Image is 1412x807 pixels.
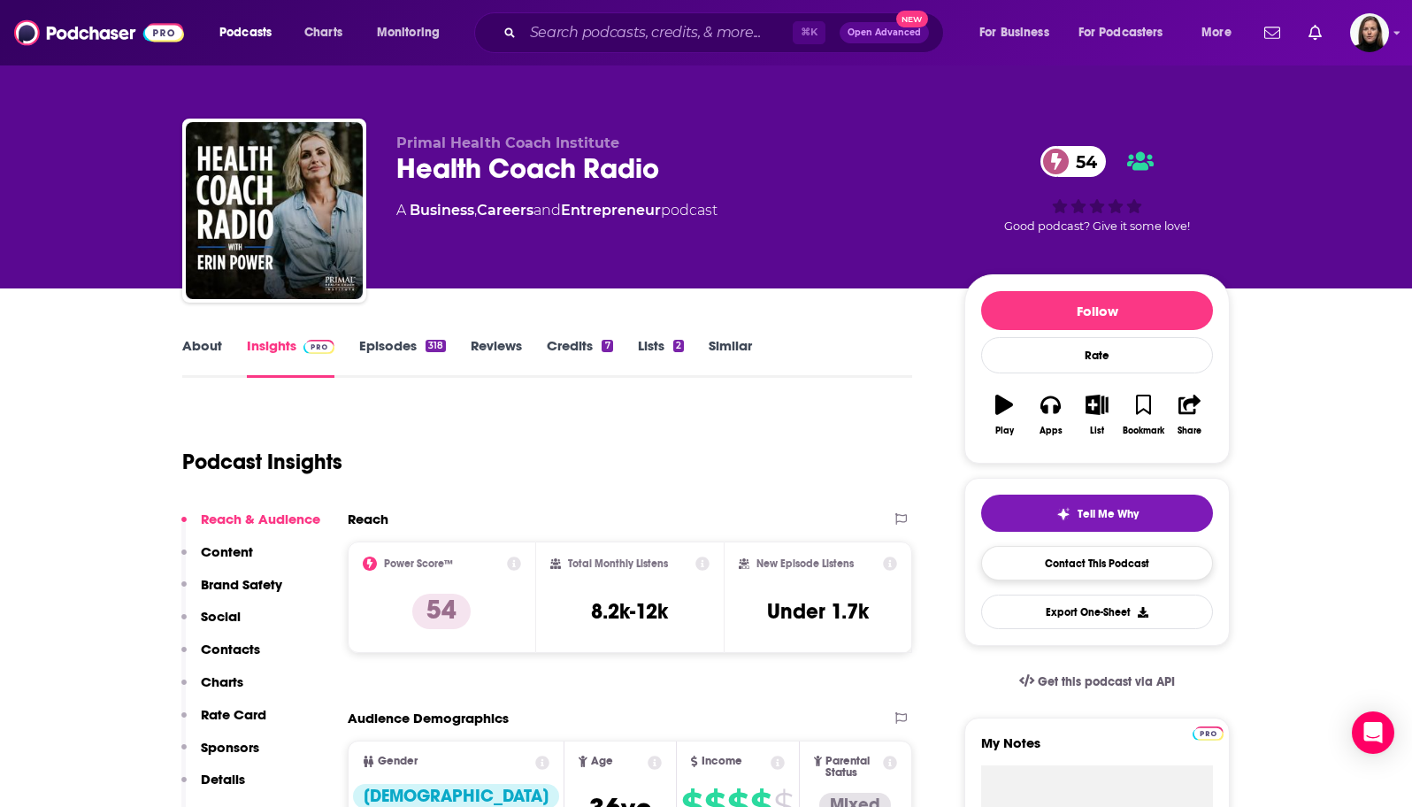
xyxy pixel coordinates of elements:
span: Parental Status [825,756,879,779]
span: More [1201,20,1232,45]
button: Sponsors [181,739,259,772]
p: 54 [412,594,471,629]
button: open menu [1189,19,1254,47]
div: Share [1178,426,1201,436]
span: Age [591,756,613,767]
p: Charts [201,673,243,690]
div: Search podcasts, credits, & more... [491,12,961,53]
button: open menu [365,19,463,47]
a: Credits7 [547,337,612,378]
p: Reach & Audience [201,511,320,527]
a: Get this podcast via API [1005,660,1189,703]
span: Charts [304,20,342,45]
span: Logged in as BevCat3 [1350,13,1389,52]
span: Podcasts [219,20,272,45]
a: About [182,337,222,378]
span: For Business [979,20,1049,45]
span: , [474,202,477,219]
h2: Total Monthly Listens [568,557,668,570]
span: New [896,11,928,27]
div: Bookmark [1123,426,1164,436]
a: Reviews [471,337,522,378]
span: Gender [378,756,418,767]
a: Charts [293,19,353,47]
button: open menu [967,19,1071,47]
div: 54Good podcast? Give it some love! [964,134,1230,244]
button: Brand Safety [181,576,282,609]
button: Share [1167,383,1213,447]
a: Episodes318 [359,337,446,378]
a: Lists2 [638,337,684,378]
a: Podchaser - Follow, Share and Rate Podcasts [14,16,184,50]
p: Rate Card [201,706,266,723]
h3: Under 1.7k [767,598,869,625]
div: Play [995,426,1014,436]
p: Details [201,771,245,788]
a: InsightsPodchaser Pro [247,337,334,378]
img: tell me why sparkle [1056,507,1071,521]
h2: Audience Demographics [348,710,509,726]
div: 7 [602,340,612,352]
button: Content [181,543,253,576]
button: Open AdvancedNew [840,22,929,43]
div: A podcast [396,200,718,221]
p: Contacts [201,641,260,657]
p: Content [201,543,253,560]
span: Primal Health Coach Institute [396,134,619,151]
div: Apps [1040,426,1063,436]
a: Pro website [1193,724,1224,741]
a: Careers [477,202,533,219]
a: Business [410,202,474,219]
p: Sponsors [201,739,259,756]
button: Follow [981,291,1213,330]
p: Social [201,608,241,625]
span: 54 [1058,146,1106,177]
p: Brand Safety [201,576,282,593]
a: Entrepreneur [561,202,661,219]
button: Apps [1027,383,1073,447]
h2: Reach [348,511,388,527]
img: Health Coach Radio [186,122,363,299]
button: tell me why sparkleTell Me Why [981,495,1213,532]
h3: 8.2k-12k [591,598,668,625]
span: Monitoring [377,20,440,45]
label: My Notes [981,734,1213,765]
button: List [1074,383,1120,447]
div: 2 [673,340,684,352]
button: Rate Card [181,706,266,739]
span: For Podcasters [1078,20,1163,45]
h1: Podcast Insights [182,449,342,475]
button: Bookmark [1120,383,1166,447]
a: Similar [709,337,752,378]
button: Contacts [181,641,260,673]
span: and [533,202,561,219]
img: Podchaser Pro [1193,726,1224,741]
a: 54 [1040,146,1106,177]
span: Good podcast? Give it some love! [1004,219,1190,233]
button: Details [181,771,245,803]
span: Tell Me Why [1078,507,1139,521]
button: Charts [181,673,243,706]
span: Income [702,756,742,767]
div: Open Intercom Messenger [1352,711,1394,754]
input: Search podcasts, credits, & more... [523,19,793,47]
button: open menu [207,19,295,47]
span: Open Advanced [848,28,921,37]
button: Reach & Audience [181,511,320,543]
div: Rate [981,337,1213,373]
img: User Profile [1350,13,1389,52]
a: Show notifications dropdown [1257,18,1287,48]
img: Podchaser Pro [303,340,334,354]
h2: New Episode Listens [756,557,854,570]
a: Contact This Podcast [981,546,1213,580]
button: Social [181,608,241,641]
span: ⌘ K [793,21,825,44]
div: List [1090,426,1104,436]
h2: Power Score™ [384,557,453,570]
a: Show notifications dropdown [1301,18,1329,48]
button: Play [981,383,1027,447]
div: 318 [426,340,446,352]
button: Show profile menu [1350,13,1389,52]
span: Get this podcast via API [1038,674,1175,689]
